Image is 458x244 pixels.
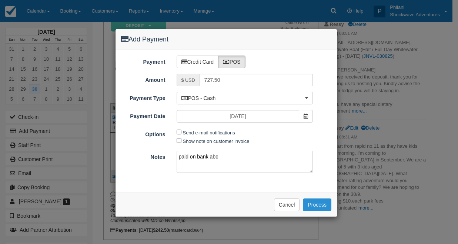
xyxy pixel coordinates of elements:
[116,92,171,102] label: Payment Type
[177,92,313,104] button: POS - Cash
[200,74,313,86] input: Valid amount required.
[116,128,171,138] label: Options
[183,138,250,144] label: Show note on customer invoice
[121,35,331,44] h4: Add Payment
[218,56,245,68] label: POS
[274,198,300,211] button: Cancel
[177,56,219,68] label: Credit Card
[116,151,171,161] label: Notes
[116,56,171,66] label: Payment
[303,198,331,211] button: Process
[181,94,304,102] span: POS - Cash
[183,130,235,136] label: Send e-mail notifications
[116,74,171,84] label: Amount
[116,110,171,120] label: Payment Date
[181,78,195,83] small: $ USD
